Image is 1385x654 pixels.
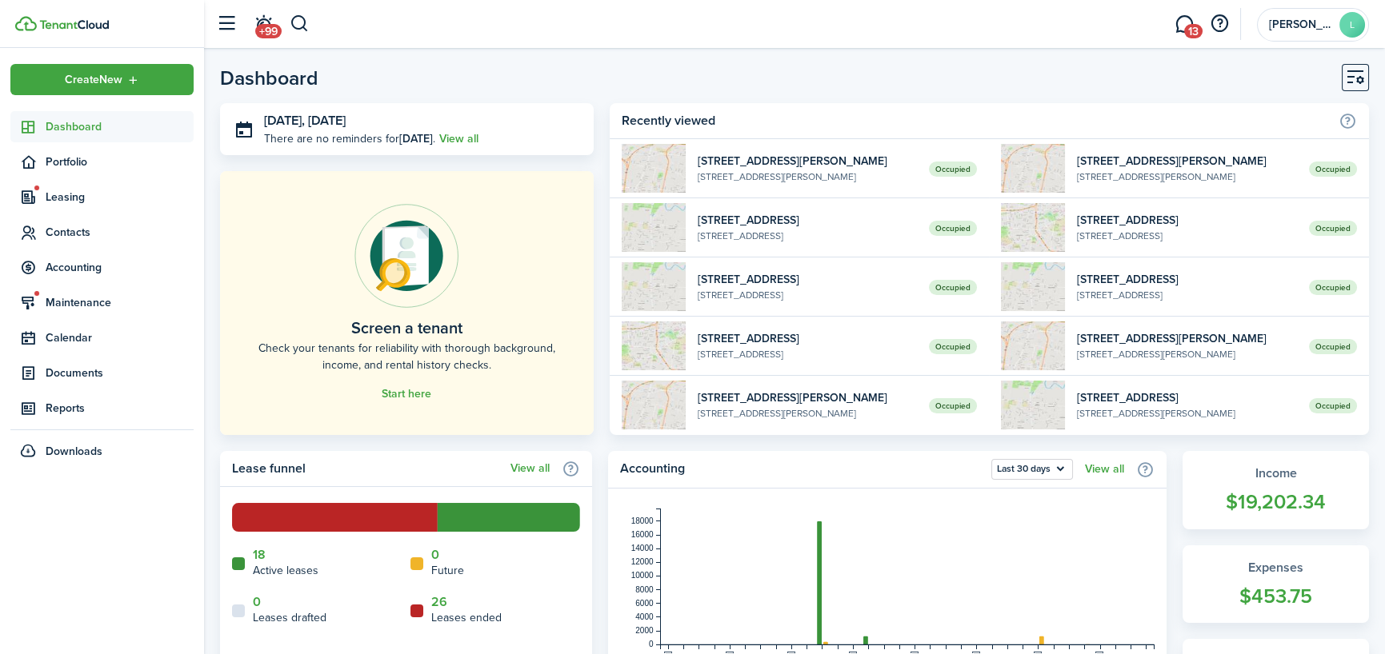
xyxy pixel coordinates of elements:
[631,557,654,566] tspan: 12000
[1001,262,1065,311] img: 1
[622,262,686,311] img: 1
[1269,19,1333,30] span: Lisa
[1309,280,1357,295] span: Occupied
[991,459,1073,480] button: Last 30 days
[622,111,1331,130] home-widget-title: Recently viewed
[631,544,654,552] tspan: 14000
[929,280,977,295] span: Occupied
[1309,398,1357,413] span: Occupied
[253,548,266,562] a: 18
[46,259,194,276] span: Accounting
[620,459,983,480] home-widget-title: Accounting
[1199,464,1353,483] widget-stats-title: Income
[399,130,433,147] b: [DATE]
[46,224,194,241] span: Contacts
[211,9,242,39] button: Open sidebar
[1077,347,1297,361] widget-list-item-description: [STREET_ADDRESS][PERSON_NAME]
[1001,321,1065,370] img: 1
[698,288,918,302] widget-list-item-description: [STREET_ADDRESS]
[1199,487,1353,517] widget-stats-count: $19,202.34
[255,24,282,38] span: +99
[698,229,918,243] widget-list-item-description: [STREET_ADDRESS]
[1001,381,1065,429] img: 1
[698,330,918,347] widget-list-item-title: [STREET_ADDRESS]
[622,321,686,370] img: 1
[1183,451,1369,529] a: Income$19,202.34
[698,169,918,184] widget-list-item-description: [STREET_ADDRESS][PERSON_NAME]
[649,640,654,648] tspan: 0
[232,459,502,478] home-widget-title: Lease funnel
[439,130,478,147] a: View all
[46,365,194,381] span: Documents
[631,571,654,580] tspan: 10000
[636,585,654,594] tspan: 8000
[622,381,686,429] img: 1
[622,144,686,193] img: 1
[10,393,194,424] a: Reports
[431,562,464,579] home-widget-title: Future
[1169,4,1199,45] a: Messaging
[1184,24,1203,38] span: 13
[636,626,654,635] tspan: 2000
[46,329,194,346] span: Calendar
[1077,288,1297,302] widget-list-item-description: [STREET_ADDRESS]
[1077,406,1297,421] widget-list-item-description: [STREET_ADDRESS][PERSON_NAME]
[631,530,654,539] tspan: 16000
[15,16,37,31] img: TenantCloud
[1206,10,1233,38] button: Open resource center
[1309,162,1357,177] span: Occupied
[1077,169,1297,184] widget-list-item-description: [STREET_ADDRESS][PERSON_NAME]
[1183,545,1369,624] a: Expenses$453.75
[1199,581,1353,612] widget-stats-count: $453.75
[631,516,654,525] tspan: 18000
[10,111,194,142] a: Dashboard
[1309,221,1357,236] span: Occupied
[1077,389,1297,406] widget-list-item-title: [STREET_ADDRESS]
[636,599,654,608] tspan: 6000
[220,68,318,88] header-page-title: Dashboard
[698,389,918,406] widget-list-item-title: [STREET_ADDRESS][PERSON_NAME]
[991,459,1073,480] button: Open menu
[65,74,122,86] span: Create New
[929,339,977,354] span: Occupied
[929,221,977,236] span: Occupied
[698,153,918,169] widget-list-item-title: [STREET_ADDRESS][PERSON_NAME]
[510,462,550,475] a: View all
[39,20,109,30] img: TenantCloud
[256,340,558,373] home-placeholder-description: Check your tenants for reliability with thorough background, income, and rental history checks.
[1077,229,1297,243] widget-list-item-description: [STREET_ADDRESS]
[382,388,431,401] a: Start here
[1077,153,1297,169] widget-list-item-title: [STREET_ADDRESS][PERSON_NAME]
[253,595,261,609] a: 0
[698,347,918,361] widget-list-item-description: [STREET_ADDRESS]
[1077,271,1297,288] widget-list-item-title: [STREET_ADDRESS]
[46,118,194,135] span: Dashboard
[1309,339,1357,354] span: Occupied
[46,294,194,311] span: Maintenance
[253,562,318,579] home-widget-title: Active leases
[1001,144,1065,193] img: 1
[253,609,326,626] home-widget-title: Leases drafted
[46,400,194,417] span: Reports
[1085,463,1124,476] a: View all
[431,609,502,626] home-widget-title: Leases ended
[1001,203,1065,252] img: 1
[264,130,435,147] p: There are no reminders for .
[431,548,439,562] a: 0
[1077,330,1297,347] widget-list-item-title: [STREET_ADDRESS][PERSON_NAME]
[290,10,310,38] button: Search
[264,111,582,131] h3: [DATE], [DATE]
[929,162,977,177] span: Occupied
[929,398,977,413] span: Occupied
[1342,64,1369,91] button: Customise
[10,64,194,95] button: Open menu
[351,316,462,340] home-placeholder-title: Screen a tenant
[1339,12,1365,38] avatar-text: L
[698,271,918,288] widget-list-item-title: [STREET_ADDRESS]
[431,595,447,609] a: 26
[46,443,102,460] span: Downloads
[46,154,194,170] span: Portfolio
[698,406,918,421] widget-list-item-description: [STREET_ADDRESS][PERSON_NAME]
[622,203,686,252] img: 1
[248,4,278,45] a: Notifications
